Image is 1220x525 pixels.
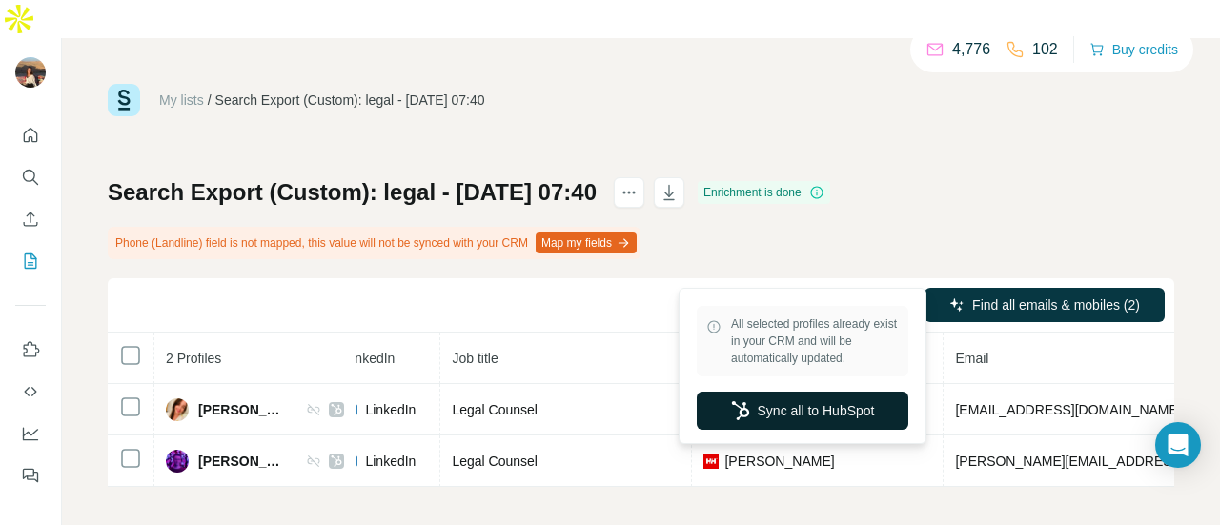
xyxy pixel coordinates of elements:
span: Legal Counsel [452,402,538,417]
span: All selected profiles already exist in your CRM and will be automatically updated. [731,315,899,367]
button: Use Surfe API [15,374,46,409]
div: Enrichment is done [698,181,830,204]
span: LinkedIn [344,351,395,366]
button: Map my fields [536,232,637,253]
button: Dashboard [15,416,46,451]
button: Find all emails & mobiles (2) [925,288,1165,322]
span: 2 Profiles [166,351,221,366]
img: Avatar [15,57,46,88]
span: LinkedIn [365,452,416,471]
span: LinkedIn [365,400,416,419]
button: Quick start [15,118,46,152]
a: My lists [159,92,204,108]
img: company-logo [703,454,719,469]
button: Enrich CSV [15,202,46,236]
p: 4,776 [952,38,990,61]
span: Legal Counsel [452,454,538,469]
span: Job title [452,351,498,366]
img: Surfe Logo [108,84,140,116]
div: Phone (Landline) field is not mapped, this value will not be synced with your CRM [108,227,640,259]
span: [PERSON_NAME] [198,400,287,419]
span: [PERSON_NAME] [198,452,287,471]
div: Open Intercom Messenger [1155,422,1201,468]
img: Avatar [166,450,189,473]
div: Search Export (Custom): legal - [DATE] 07:40 [215,91,485,110]
span: [PERSON_NAME] [724,452,834,471]
button: Search [15,160,46,194]
button: Use Surfe on LinkedIn [15,333,46,367]
img: Avatar [166,398,189,421]
h1: Search Export (Custom): legal - [DATE] 07:40 [108,177,597,208]
button: Feedback [15,458,46,493]
button: Sync all to HubSpot [697,392,908,430]
li: / [208,91,212,110]
button: Buy credits [1089,36,1178,63]
span: Email [955,351,988,366]
span: Find all emails & mobiles (2) [972,295,1140,314]
p: 102 [1032,38,1058,61]
button: My lists [15,244,46,278]
button: actions [614,177,644,208]
span: [EMAIL_ADDRESS][DOMAIN_NAME] [955,402,1181,417]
